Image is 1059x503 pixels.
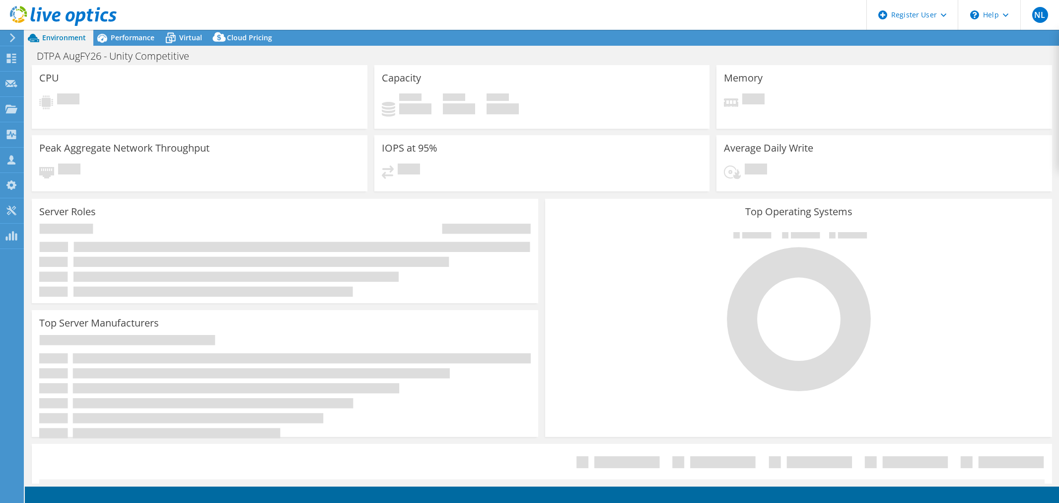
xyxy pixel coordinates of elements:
span: Pending [57,93,79,107]
span: Free [443,93,465,103]
span: Pending [398,164,420,177]
h3: Server Roles [39,206,96,217]
h4: 0 GiB [443,103,475,114]
span: Virtual [179,33,202,42]
h1: DTPA AugFY26 - Unity Competitive [32,51,205,62]
h3: IOPS at 95% [382,143,437,154]
span: Pending [742,93,765,107]
span: Pending [745,164,767,177]
h3: Top Server Manufacturers [39,318,159,329]
span: Performance [111,33,154,42]
span: Pending [58,164,80,177]
span: Total [487,93,509,103]
h3: Top Operating Systems [553,206,1044,217]
h3: CPU [39,73,59,84]
h4: 0 GiB [399,103,431,114]
h4: 0 GiB [487,103,519,114]
h3: Capacity [382,73,421,84]
span: Cloud Pricing [227,33,272,42]
span: Used [399,93,422,103]
span: Environment [42,33,86,42]
h3: Peak Aggregate Network Throughput [39,143,210,154]
h3: Memory [724,73,763,84]
h3: Average Daily Write [724,143,813,154]
span: NL [1032,7,1048,23]
svg: \n [970,10,979,19]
